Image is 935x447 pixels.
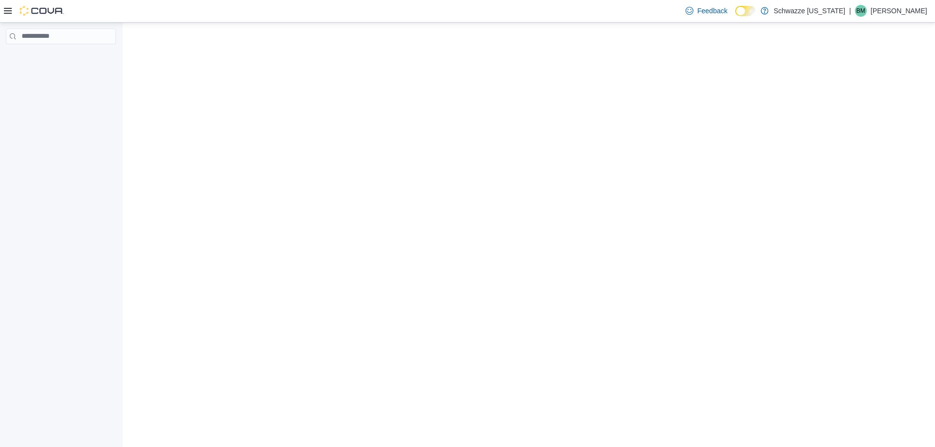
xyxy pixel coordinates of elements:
[773,5,845,17] p: Schwazze [US_STATE]
[855,5,867,17] div: Brian Matthew Tornow
[20,6,64,16] img: Cova
[682,1,731,21] a: Feedback
[871,5,927,17] p: [PERSON_NAME]
[697,6,727,16] span: Feedback
[735,6,756,16] input: Dark Mode
[6,46,116,70] nav: Complex example
[735,16,736,17] span: Dark Mode
[849,5,851,17] p: |
[856,5,865,17] span: BM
